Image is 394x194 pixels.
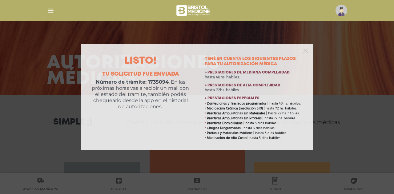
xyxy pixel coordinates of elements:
[266,106,297,110] span: hasta 72 hs. hábiles.
[91,71,190,78] h4: Tu solicitud fue enviada
[205,88,303,93] p: hasta 72hs. hábiles.
[245,121,277,125] span: hasta 3 días hábiles.
[207,111,267,115] b: Prácticas Ambulatorias sin Materiales |
[205,83,303,88] h4: > Prestaciones de alta complejidad
[207,136,248,140] b: Medicación de Alto Costo |
[207,116,263,120] b: Prácticas Ambulatorias sin Prótesis |
[91,79,190,110] p: . En las próximas horas vas a recibir un mail con el estado del tramite, también podés chequearlo...
[205,75,303,80] p: hasta 48hs. hábiles.
[205,96,303,101] h4: > Prestaciones especiales
[207,101,268,105] b: Derivaciones y Traslados programados |
[207,106,265,110] b: Medicación Crónica (resolución 310) |
[269,101,301,105] span: hasta 48 hs. hábiles.
[207,121,244,125] b: Prácticas Domiciliarias |
[207,131,254,135] b: Prótesis y Materiales Médicos |
[268,111,300,115] span: hasta 72 hs. hábiles.
[249,136,281,140] span: hasta 3 días hábiles.
[264,116,296,120] span: hasta 72 hs. hábiles.
[205,70,303,75] h4: > Prestaciones de mediana complejidad
[96,79,169,85] b: Número de trámite: 1735094
[255,131,287,135] span: hasta 3 días hábiles.
[243,126,275,130] span: hasta 3 días hábiles.
[91,56,190,66] h2: Listo!
[205,56,303,67] h3: Tené en cuenta los siguientes plazos para tu autorización médica
[207,126,243,130] b: Cirugías Programadas |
